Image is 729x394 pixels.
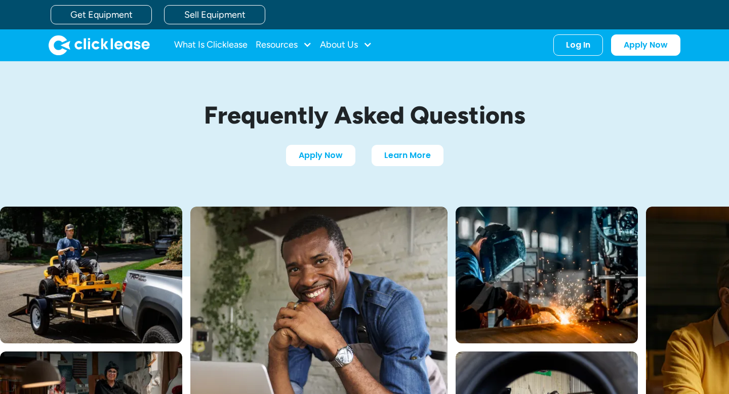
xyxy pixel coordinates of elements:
[286,145,355,166] a: Apply Now
[174,35,248,55] a: What Is Clicklease
[611,34,680,56] a: Apply Now
[456,207,638,343] img: A welder in a large mask working on a large pipe
[49,35,150,55] img: Clicklease logo
[127,102,602,129] h1: Frequently Asked Questions
[164,5,265,24] a: Sell Equipment
[51,5,152,24] a: Get Equipment
[566,40,590,50] div: Log In
[372,145,443,166] a: Learn More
